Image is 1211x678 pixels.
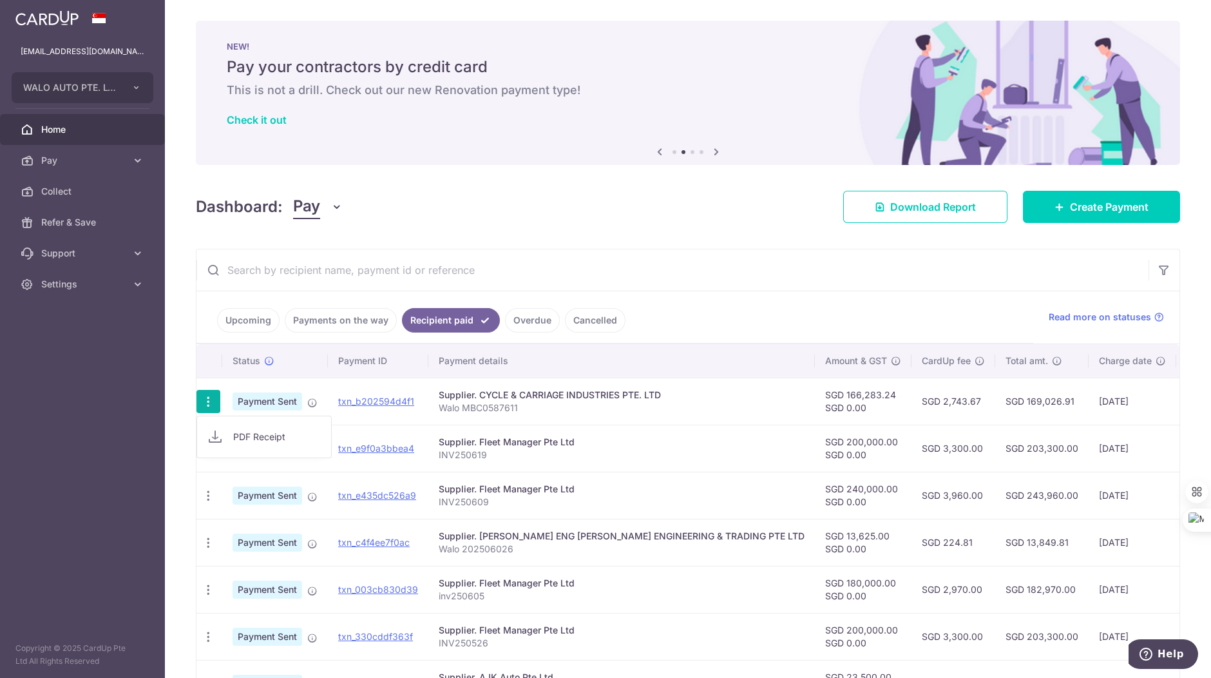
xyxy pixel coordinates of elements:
[922,354,971,367] span: CardUp fee
[1049,311,1164,324] a: Read more on statuses
[815,425,911,472] td: SGD 200,000.00 SGD 0.00
[843,191,1007,223] a: Download Report
[439,543,805,556] p: Walo 202506026
[995,425,1089,472] td: SGD 203,300.00
[41,154,126,167] span: Pay
[439,530,805,543] div: Supplier. [PERSON_NAME] ENG [PERSON_NAME] ENGINEERING & TRADING PTE LTD
[285,308,397,333] a: Payments on the way
[338,584,418,595] a: txn_003cb830d39
[439,496,805,508] p: INV250609
[439,402,805,414] p: Walo MBC0587611
[402,308,500,333] a: Recipient paid
[233,581,302,599] span: Payment Sent
[995,472,1089,519] td: SGD 243,960.00
[23,81,119,94] span: WALO AUTO PTE. LTD.
[911,566,995,613] td: SGD 2,970.00
[338,631,413,642] a: txn_330cddf363f
[911,425,995,472] td: SGD 3,300.00
[233,534,302,552] span: Payment Sent
[439,483,805,496] div: Supplier. Fleet Manager Pte Ltd
[995,519,1089,566] td: SGD 13,849.81
[995,613,1089,660] td: SGD 203,300.00
[233,354,260,367] span: Status
[565,308,625,333] a: Cancelled
[338,396,414,407] a: txn_b202594d4f1
[439,449,805,461] p: INV250619
[12,72,153,103] button: WALO AUTO PTE. LTD.
[815,519,911,566] td: SGD 13,625.00 SGD 0.00
[338,490,416,501] a: txn_e435dc526a9
[1023,191,1180,223] a: Create Payment
[815,378,911,425] td: SGD 166,283.24 SGD 0.00
[233,392,302,411] span: Payment Sent
[217,308,280,333] a: Upcoming
[911,519,995,566] td: SGD 224.81
[1089,378,1176,425] td: [DATE]
[428,344,815,378] th: Payment details
[293,195,343,219] button: Pay
[233,487,302,505] span: Payment Sent
[41,247,126,260] span: Support
[41,278,126,291] span: Settings
[1006,354,1048,367] span: Total amt.
[505,308,560,333] a: Overdue
[911,613,995,660] td: SGD 3,300.00
[196,21,1180,165] img: Renovation banner
[41,216,126,229] span: Refer & Save
[439,624,805,637] div: Supplier. Fleet Manager Pte Ltd
[815,566,911,613] td: SGD 180,000.00 SGD 0.00
[41,185,126,198] span: Collect
[196,416,332,458] ul: Pay
[911,378,995,425] td: SGD 2,743.67
[41,123,126,136] span: Home
[1089,566,1176,613] td: [DATE]
[1049,311,1151,324] span: Read more on statuses
[1089,613,1176,660] td: [DATE]
[825,354,887,367] span: Amount & GST
[15,10,79,26] img: CardUp
[196,249,1149,291] input: Search by recipient name, payment id or reference
[196,195,283,218] h4: Dashboard:
[439,436,805,449] div: Supplier. Fleet Manager Pte Ltd
[1099,354,1152,367] span: Charge date
[815,613,911,660] td: SGD 200,000.00 SGD 0.00
[911,472,995,519] td: SGD 3,960.00
[227,41,1149,52] p: NEW!
[995,566,1089,613] td: SGD 182,970.00
[338,537,410,548] a: txn_c4f4ee7f0ac
[1089,472,1176,519] td: [DATE]
[227,57,1149,77] h5: Pay your contractors by credit card
[227,82,1149,98] h6: This is not a drill. Check out our new Renovation payment type!
[328,344,428,378] th: Payment ID
[890,199,976,215] span: Download Report
[439,389,805,402] div: Supplier. CYCLE & CARRIAGE INDUSTRIES PTE. LTD
[815,472,911,519] td: SGD 240,000.00 SGD 0.00
[439,590,805,603] p: inv250605
[439,577,805,590] div: Supplier. Fleet Manager Pte Ltd
[1070,199,1149,215] span: Create Payment
[439,637,805,650] p: INV250526
[995,378,1089,425] td: SGD 169,026.91
[1129,639,1198,672] iframe: Opens a widget where you can find more information
[21,45,144,58] p: [EMAIL_ADDRESS][DOMAIN_NAME]
[233,628,302,646] span: Payment Sent
[227,113,287,126] a: Check it out
[293,195,320,219] span: Pay
[338,443,414,454] a: txn_e9f0a3bbea4
[1089,425,1176,472] td: [DATE]
[1089,519,1176,566] td: [DATE]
